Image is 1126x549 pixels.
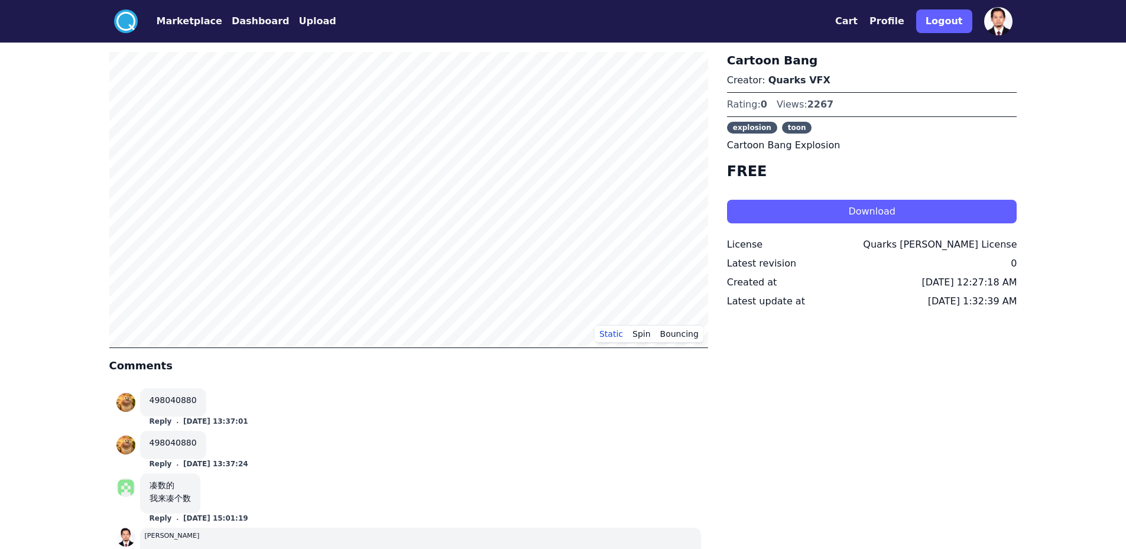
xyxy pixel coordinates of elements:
[928,294,1017,308] div: [DATE] 1:32:39 AM
[727,162,1017,181] h4: FREE
[183,417,248,426] button: [DATE] 13:37:01
[782,122,812,134] span: toon
[116,478,135,497] img: profile
[869,14,904,28] button: Profile
[727,122,777,134] span: explosion
[777,98,833,112] div: Views:
[176,460,179,468] small: .
[150,395,197,405] a: 498040880
[145,532,200,540] small: [PERSON_NAME]
[116,528,135,547] img: profile
[1011,256,1017,271] div: 0
[916,9,972,33] button: Logout
[727,275,777,290] div: Created at
[628,325,656,343] button: Spin
[298,14,336,28] button: Upload
[176,418,179,425] small: .
[109,358,708,374] h4: Comments
[727,200,1017,223] button: Download
[116,436,135,454] img: profile
[727,73,1017,87] p: Creator:
[289,14,336,28] a: Upload
[150,514,172,523] button: Reply
[922,275,1017,290] div: [DATE] 12:27:18 AM
[727,256,796,271] div: Latest revision
[761,99,767,110] span: 0
[727,294,805,308] div: Latest update at
[176,515,179,522] small: .
[835,14,858,28] button: Cart
[116,393,135,412] img: profile
[727,52,1017,69] h3: Cartoon Bang
[863,238,1017,252] div: Quarks [PERSON_NAME] License
[183,514,248,523] button: [DATE] 15:01:19
[138,14,222,28] a: Marketplace
[232,14,290,28] button: Dashboard
[916,5,972,38] a: Logout
[727,98,767,112] div: Rating:
[150,459,172,469] button: Reply
[150,480,174,490] a: 凑数的
[150,417,172,426] button: Reply
[727,238,762,252] div: License
[595,325,628,343] button: Static
[222,14,290,28] a: Dashboard
[984,7,1013,35] img: profile
[150,492,191,504] div: 我来凑个数
[768,74,830,86] a: Quarks VFX
[807,99,834,110] span: 2267
[157,14,222,28] button: Marketplace
[183,459,248,469] button: [DATE] 13:37:24
[656,325,703,343] button: Bouncing
[727,138,1017,152] p: Cartoon Bang Explosion
[150,438,197,447] a: 498040880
